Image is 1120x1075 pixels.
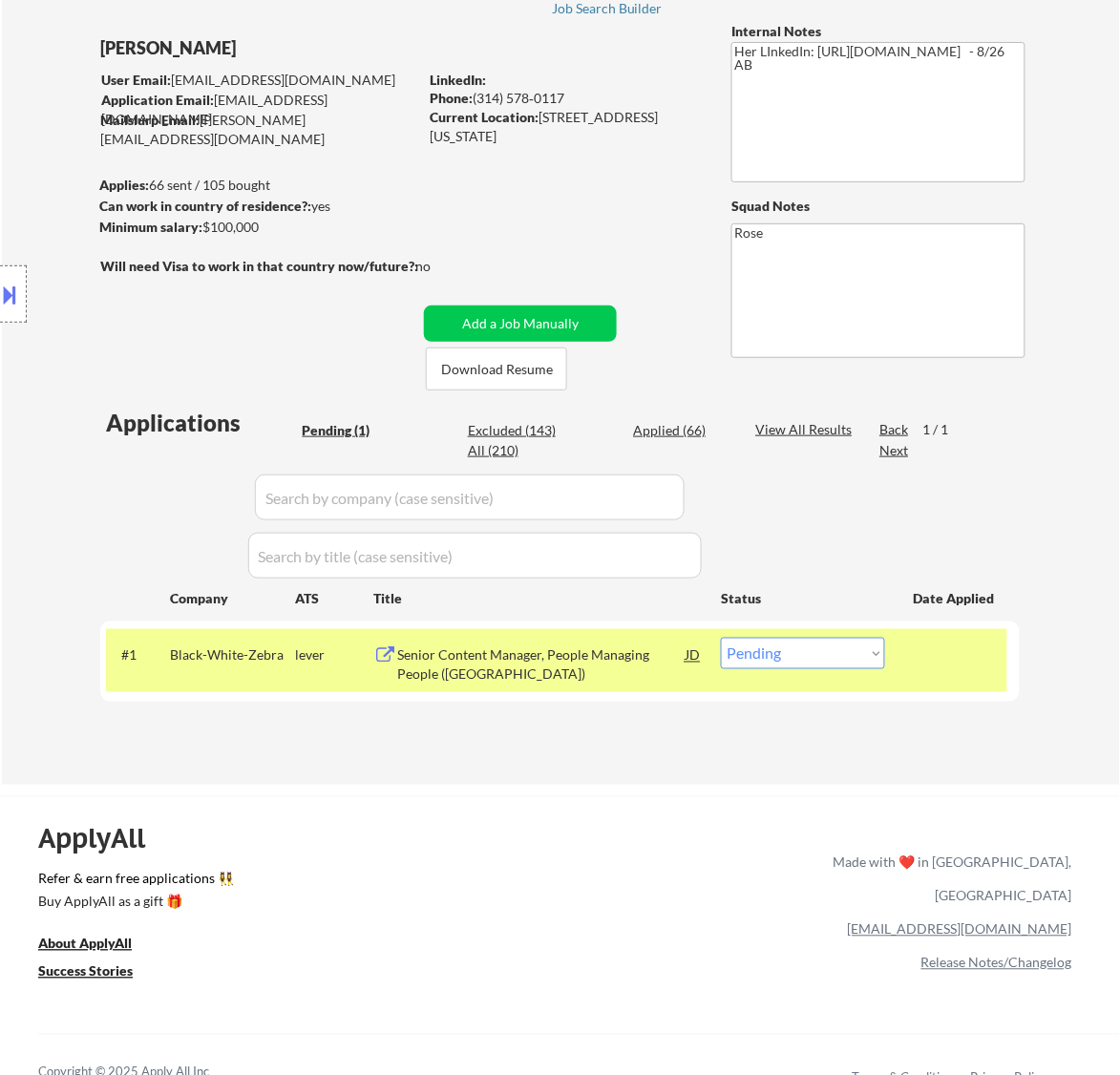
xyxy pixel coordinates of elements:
[430,90,473,106] strong: Phone:
[101,91,417,128] div: [EMAIL_ADDRESS][DOMAIN_NAME]
[922,420,966,439] div: 1 / 1
[430,89,700,108] div: (314) 578‑0117
[101,92,214,108] strong: Application Email:
[38,873,434,893] a: Refer & earn free applications 👯‍♀️
[430,108,700,145] div: [STREET_ADDRESS][US_STATE]
[415,257,470,276] div: no
[38,893,229,917] a: Buy ApplyAll as a gift 🎁
[848,921,1072,938] a: [EMAIL_ADDRESS][DOMAIN_NAME]
[101,72,171,88] strong: User Email:
[101,71,417,90] div: [EMAIL_ADDRESS][DOMAIN_NAME]
[38,963,133,980] u: Success Stories
[430,109,539,125] strong: Current Location:
[633,421,729,440] div: Applied (66)
[100,36,493,60] div: [PERSON_NAME]
[755,420,857,439] div: View All Results
[684,638,703,672] div: JD
[38,823,167,855] div: ApplyAll
[468,441,563,460] div: All (210)
[879,441,910,460] div: Next
[426,348,567,390] button: Download Resume
[552,2,664,15] div: Job Search Builder
[38,935,158,959] a: About ApplyAll
[731,197,1025,216] div: Squad Notes
[170,646,295,665] div: Black-White-Zebra
[295,646,373,665] div: lever
[121,646,155,665] div: #1
[302,421,397,440] div: Pending (1)
[295,589,373,608] div: ATS
[100,111,417,148] div: [PERSON_NAME][EMAIL_ADDRESS][DOMAIN_NAME]
[170,589,295,608] div: Company
[468,421,563,440] div: Excluded (143)
[721,580,885,615] div: Status
[248,533,702,579] input: Search by title (case sensitive)
[921,955,1072,971] a: Release Notes/Changelog
[424,306,617,342] button: Add a Job Manually
[879,420,910,439] div: Back
[255,474,685,520] input: Search by company (case sensitive)
[397,646,686,684] div: Senior Content Manager, People Managing People ([GEOGRAPHIC_DATA])
[373,589,703,608] div: Title
[826,846,1072,913] div: Made with ❤️ in [GEOGRAPHIC_DATA], [GEOGRAPHIC_DATA]
[913,589,997,608] div: Date Applied
[38,896,229,909] div: Buy ApplyAll as a gift 🎁
[38,962,158,986] a: Success Stories
[430,72,486,88] strong: LinkedIn:
[731,22,1025,41] div: Internal Notes
[552,1,664,20] a: Job Search Builder
[100,112,200,128] strong: Mailslurp Email:
[38,936,132,952] u: About ApplyAll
